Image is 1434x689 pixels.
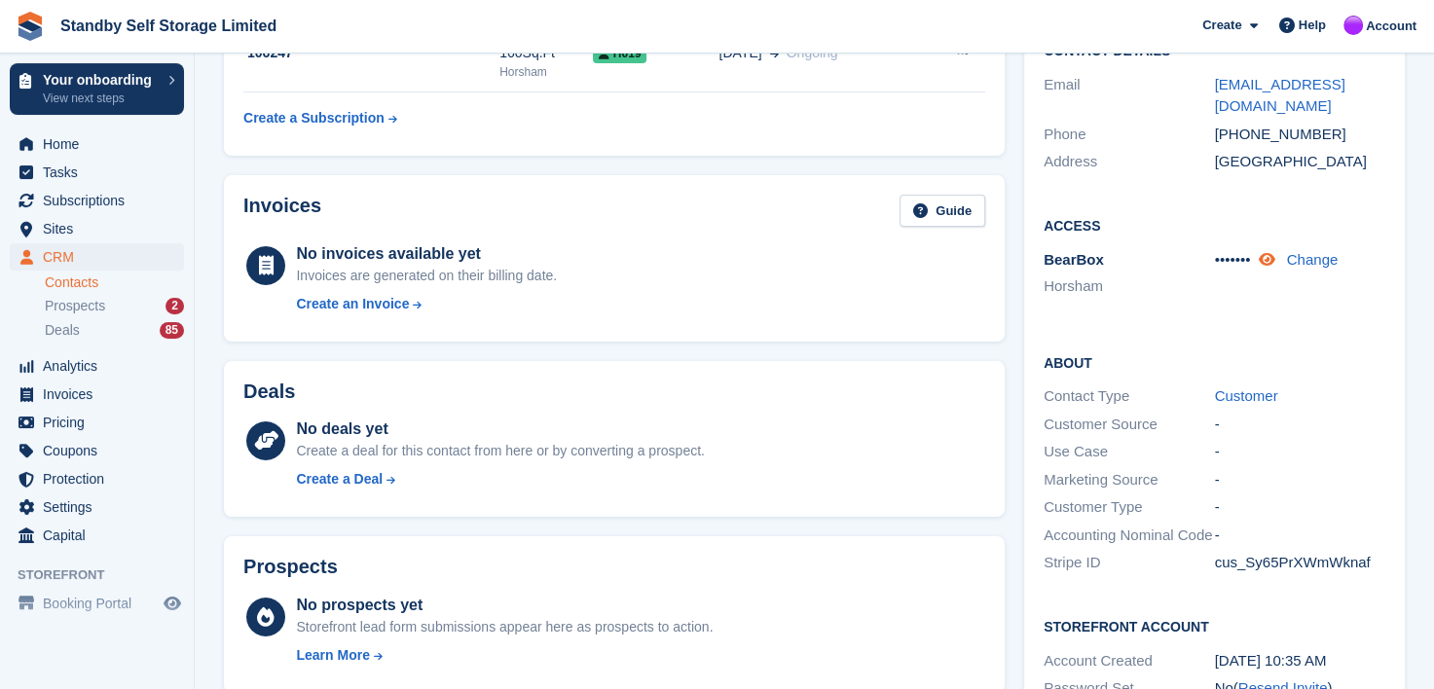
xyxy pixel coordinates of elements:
a: menu [10,130,184,158]
span: Create [1202,16,1241,35]
span: Analytics [43,352,160,380]
a: Standby Self Storage Limited [53,10,284,42]
h2: About [1044,352,1385,372]
span: Subscriptions [43,187,160,214]
h2: Invoices [243,195,321,227]
span: Prospects [45,297,105,315]
div: No invoices available yet [296,242,557,266]
a: Prospects 2 [45,296,184,316]
a: menu [10,590,184,617]
div: Account Created [1044,650,1215,672]
span: Capital [43,522,160,549]
a: Guide [900,195,985,227]
span: Account [1366,17,1416,36]
span: Home [43,130,160,158]
h2: Prospects [243,556,338,578]
div: 106247 [243,43,499,63]
div: Customer Type [1044,496,1215,519]
a: Create a Deal [296,469,704,490]
div: Invoices are generated on their billing date. [296,266,557,286]
span: [DATE] [719,43,762,63]
span: Ongoing [787,45,838,60]
div: - [1215,414,1386,436]
div: - [1215,469,1386,491]
h2: Access [1044,215,1385,235]
div: Create a Deal [296,469,383,490]
span: Settings [43,493,160,521]
a: Preview store [161,592,184,615]
span: BearBox [1044,251,1104,268]
a: Your onboarding View next steps [10,63,184,115]
img: Sue Ford [1343,16,1363,35]
a: menu [10,352,184,380]
span: H019 [593,44,647,63]
div: Horsham [499,63,593,81]
div: Contact Type [1044,385,1215,408]
div: Create an Invoice [296,294,409,314]
div: - [1215,496,1386,519]
span: Storefront [18,565,194,585]
div: - [1215,525,1386,547]
a: menu [10,243,184,271]
span: Deals [45,321,80,340]
p: Your onboarding [43,73,159,87]
a: Create an Invoice [296,294,557,314]
span: Protection [43,465,160,492]
div: Create a Subscription [243,108,385,128]
span: CRM [43,243,160,271]
a: Change [1287,251,1339,268]
a: menu [10,493,184,521]
div: Learn More [296,645,369,666]
a: Learn More [296,645,713,666]
div: Accounting Nominal Code [1044,525,1215,547]
a: menu [10,187,184,214]
div: Use Case [1044,441,1215,463]
a: Create a Subscription [243,100,397,136]
a: Customer [1215,387,1278,404]
div: - [1215,441,1386,463]
p: View next steps [43,90,159,107]
div: No deals yet [296,417,704,441]
div: [PHONE_NUMBER] [1215,124,1386,146]
div: Address [1044,151,1215,173]
a: menu [10,159,184,186]
a: Contacts [45,273,184,292]
img: stora-icon-8386f47178a22dfd0bd8f6a31ec36ba5ce8667c1dd55bd0f319d3a0aa187defe.svg [16,12,45,41]
a: menu [10,215,184,242]
span: ••••••• [1215,251,1251,268]
div: Customer Source [1044,414,1215,436]
a: menu [10,522,184,549]
div: Phone [1044,124,1215,146]
span: Help [1299,16,1326,35]
div: [GEOGRAPHIC_DATA] [1215,151,1386,173]
div: 160Sq.Ft [499,43,593,63]
span: Sites [43,215,160,242]
div: Storefront lead form submissions appear here as prospects to action. [296,617,713,637]
div: No prospects yet [296,594,713,617]
div: [DATE] 10:35 AM [1215,650,1386,672]
span: Tasks [43,159,160,186]
div: Marketing Source [1044,469,1215,491]
h2: Storefront Account [1044,616,1385,635]
span: Invoices [43,381,160,408]
a: menu [10,465,184,492]
div: Email [1044,74,1215,118]
a: menu [10,409,184,436]
a: menu [10,381,184,408]
div: 85 [160,322,184,339]
div: Create a deal for this contact from here or by converting a prospect. [296,441,704,461]
span: Booking Portal [43,590,160,617]
div: cus_Sy65PrXWmWknaf [1215,552,1386,574]
li: Horsham [1044,275,1215,298]
a: [EMAIL_ADDRESS][DOMAIN_NAME] [1215,76,1345,115]
div: Stripe ID [1044,552,1215,574]
a: menu [10,437,184,464]
span: Coupons [43,437,160,464]
div: 2 [165,298,184,314]
h2: Deals [243,381,295,403]
span: Pricing [43,409,160,436]
a: Deals 85 [45,320,184,341]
